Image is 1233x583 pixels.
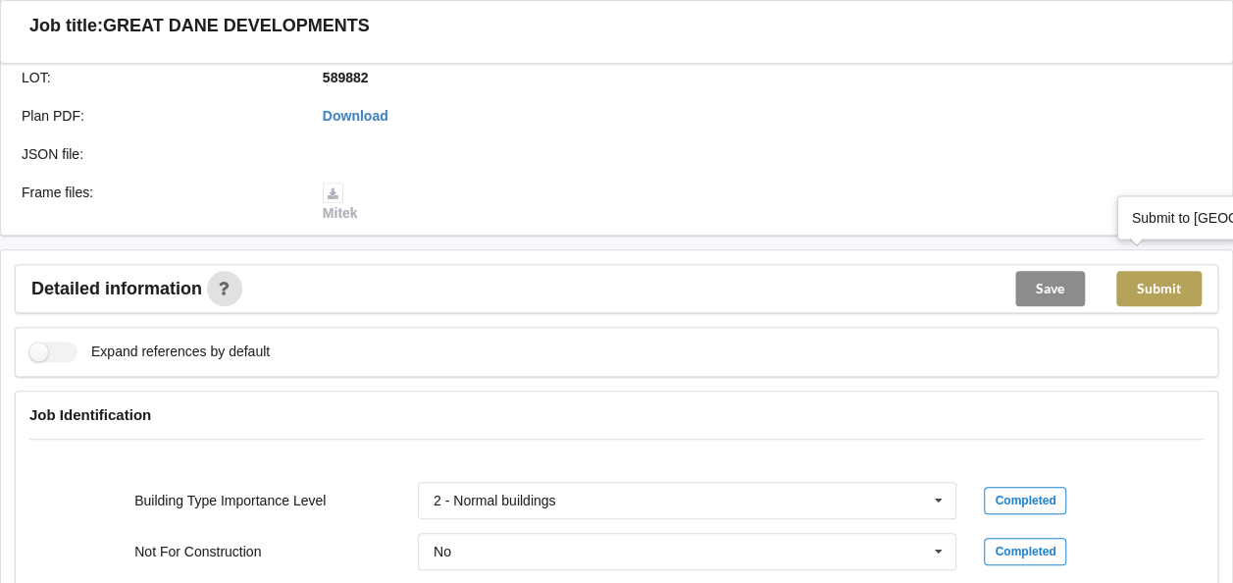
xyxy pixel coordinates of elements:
[134,544,261,559] label: Not For Construction
[8,68,309,87] div: LOT :
[434,494,556,507] div: 2 - Normal buildings
[31,280,202,297] span: Detailed information
[323,70,369,85] b: 589882
[8,144,309,164] div: JSON file :
[8,106,309,126] div: Plan PDF :
[103,15,370,37] h3: GREAT DANE DEVELOPMENTS
[1116,271,1202,306] button: Submit
[29,342,270,362] label: Expand references by default
[984,487,1066,514] div: Completed
[29,405,1204,424] h4: Job Identification
[134,493,326,508] label: Building Type Importance Level
[8,183,309,224] div: Frame files :
[434,545,451,558] div: No
[29,15,103,37] h3: Job title:
[984,538,1066,565] div: Completed
[323,185,358,222] a: Mitek
[323,108,388,124] a: Download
